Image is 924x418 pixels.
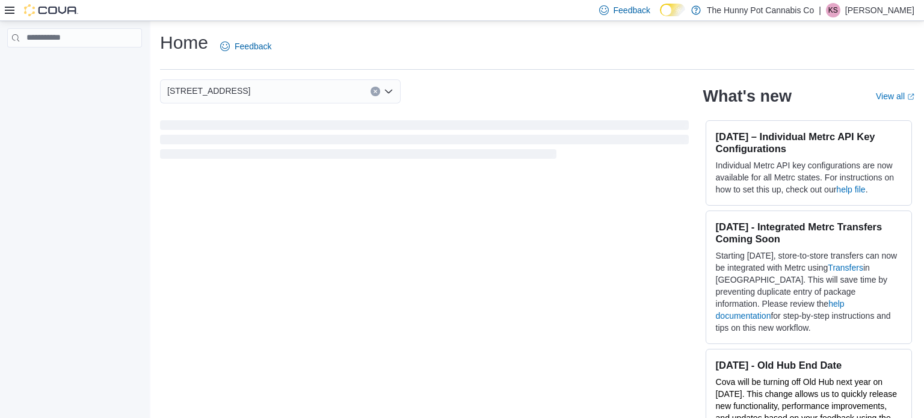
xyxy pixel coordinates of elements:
[716,159,902,195] p: Individual Metrc API key configurations are now available for all Metrc states. For instructions ...
[614,4,650,16] span: Feedback
[716,299,845,321] a: help documentation
[819,3,821,17] p: |
[828,3,838,17] span: KS
[660,4,685,16] input: Dark Mode
[215,34,276,58] a: Feedback
[716,359,902,371] h3: [DATE] - Old Hub End Date
[845,3,914,17] p: [PERSON_NAME]
[703,87,792,106] h2: What's new
[160,123,689,161] span: Loading
[716,221,902,245] h3: [DATE] - Integrated Metrc Transfers Coming Soon
[826,3,840,17] div: Kandice Sparks
[660,16,661,17] span: Dark Mode
[707,3,814,17] p: The Hunny Pot Cannabis Co
[384,87,393,96] button: Open list of options
[371,87,380,96] button: Clear input
[24,4,78,16] img: Cova
[7,50,142,79] nav: Complex example
[160,31,208,55] h1: Home
[836,185,865,194] a: help file
[716,131,902,155] h3: [DATE] – Individual Metrc API Key Configurations
[167,84,250,98] span: [STREET_ADDRESS]
[907,93,914,100] svg: External link
[828,263,863,272] a: Transfers
[716,250,902,334] p: Starting [DATE], store-to-store transfers can now be integrated with Metrc using in [GEOGRAPHIC_D...
[876,91,914,101] a: View allExternal link
[235,40,271,52] span: Feedback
